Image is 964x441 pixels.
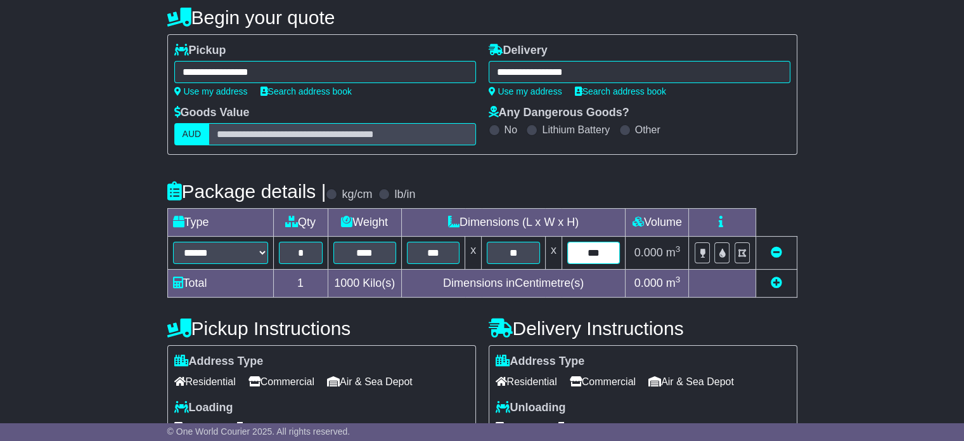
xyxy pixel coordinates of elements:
[174,106,250,120] label: Goods Value
[496,401,566,415] label: Unloading
[648,372,734,392] span: Air & Sea Depot
[496,418,539,437] span: Forklift
[489,106,629,120] label: Any Dangerous Goods?
[248,372,314,392] span: Commercial
[174,355,264,369] label: Address Type
[327,372,413,392] span: Air & Sea Depot
[465,237,482,270] td: x
[401,209,626,237] td: Dimensions (L x W x H)
[634,246,663,259] span: 0.000
[496,355,585,369] label: Address Type
[167,181,326,202] h4: Package details |
[635,124,660,136] label: Other
[174,418,217,437] span: Forklift
[496,372,557,392] span: Residential
[273,209,328,237] td: Qty
[626,209,689,237] td: Volume
[328,270,401,298] td: Kilo(s)
[401,270,626,298] td: Dimensions in Centimetre(s)
[167,426,350,437] span: © One World Courier 2025. All rights reserved.
[634,277,663,289] span: 0.000
[174,86,248,96] a: Use my address
[666,277,681,289] span: m
[167,318,476,339] h4: Pickup Instructions
[174,44,226,58] label: Pickup
[551,418,596,437] span: Tail Lift
[260,86,352,96] a: Search address book
[328,209,401,237] td: Weight
[174,372,236,392] span: Residential
[489,44,548,58] label: Delivery
[489,318,797,339] h4: Delivery Instructions
[334,277,359,289] span: 1000
[542,124,610,136] label: Lithium Battery
[676,244,681,254] sup: 3
[771,246,782,259] a: Remove this item
[570,372,636,392] span: Commercial
[771,277,782,289] a: Add new item
[545,237,562,270] td: x
[676,275,681,284] sup: 3
[167,209,273,237] td: Type
[273,270,328,298] td: 1
[174,123,210,145] label: AUD
[394,188,415,202] label: lb/in
[575,86,666,96] a: Search address book
[489,86,562,96] a: Use my address
[666,246,681,259] span: m
[167,270,273,298] td: Total
[342,188,372,202] label: kg/cm
[230,418,274,437] span: Tail Lift
[167,7,797,28] h4: Begin your quote
[504,124,517,136] label: No
[174,401,233,415] label: Loading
